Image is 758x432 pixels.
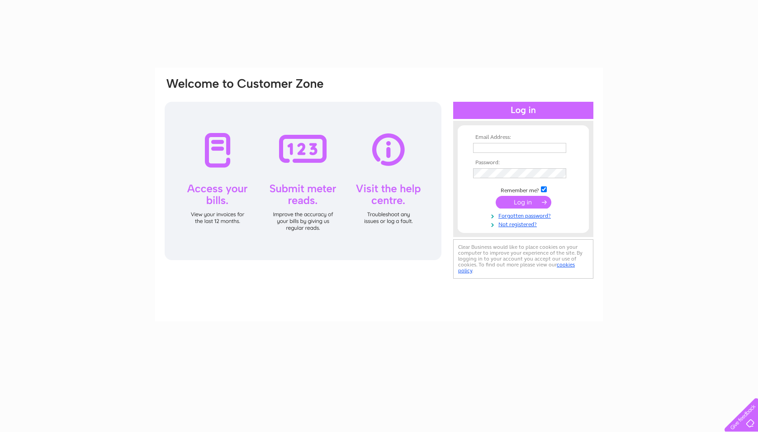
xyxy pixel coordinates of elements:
a: Forgotten password? [473,211,576,219]
div: Clear Business would like to place cookies on your computer to improve your experience of the sit... [453,239,593,279]
th: Password: [471,160,576,166]
td: Remember me? [471,185,576,194]
input: Submit [496,196,551,209]
a: cookies policy [458,261,575,274]
th: Email Address: [471,134,576,141]
a: Not registered? [473,219,576,228]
